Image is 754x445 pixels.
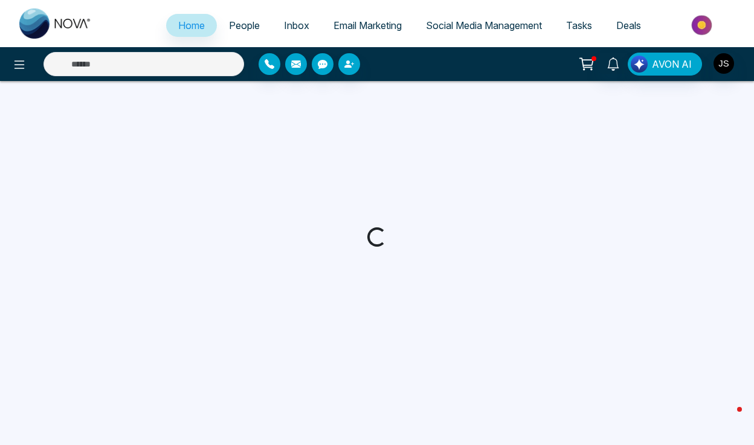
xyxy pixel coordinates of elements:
img: Market-place.gif [659,11,747,39]
a: Social Media Management [414,14,554,37]
img: Nova CRM Logo [19,8,92,39]
a: Deals [604,14,653,37]
button: AVON AI [628,53,702,76]
a: People [217,14,272,37]
span: AVON AI [652,57,692,71]
span: People [229,19,260,31]
a: Email Marketing [321,14,414,37]
iframe: Intercom live chat [713,404,742,433]
span: Deals [616,19,641,31]
a: Home [166,14,217,37]
img: Lead Flow [631,56,648,73]
span: Tasks [566,19,592,31]
span: Email Marketing [333,19,402,31]
span: Social Media Management [426,19,542,31]
span: Home [178,19,205,31]
img: User Avatar [714,53,734,74]
a: Tasks [554,14,604,37]
a: Inbox [272,14,321,37]
span: Inbox [284,19,309,31]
